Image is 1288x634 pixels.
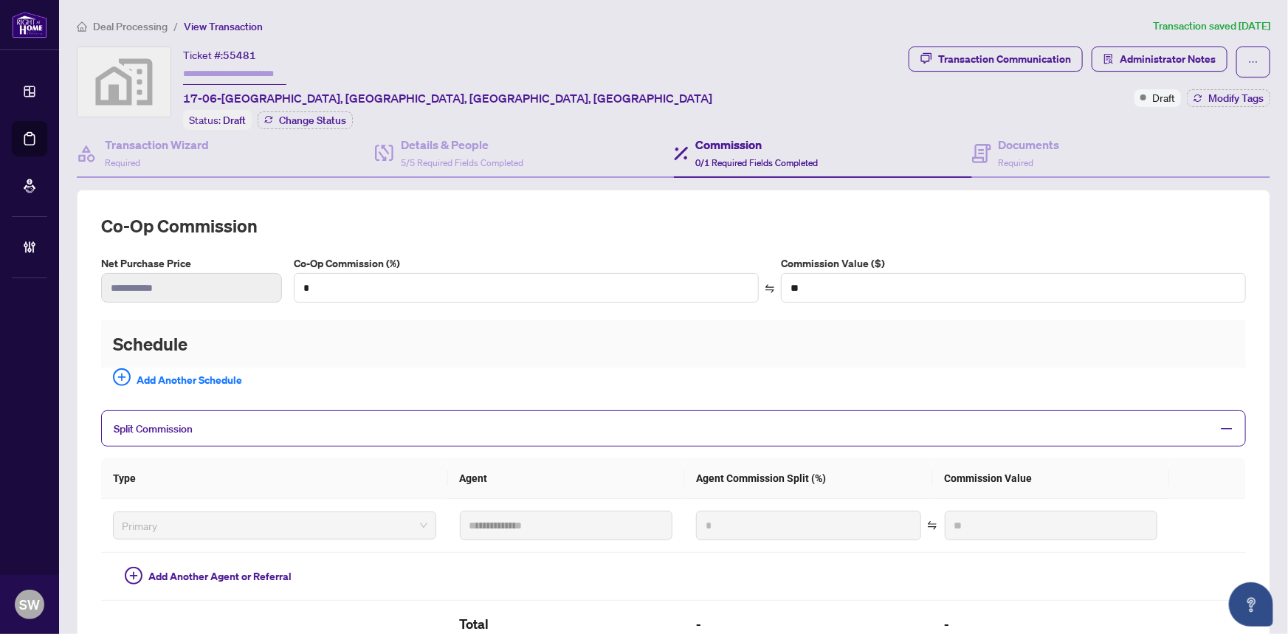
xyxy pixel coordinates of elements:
[781,255,1246,272] label: Commission Value ($)
[1120,47,1216,71] span: Administrator Notes
[999,157,1034,168] span: Required
[696,136,819,154] h4: Commission
[113,368,131,386] span: plus-circle
[184,20,263,33] span: View Transaction
[19,594,40,615] span: SW
[1248,57,1258,67] span: ellipsis
[448,458,685,499] th: Agent
[933,458,1170,499] th: Commission Value
[1220,422,1233,435] span: minus
[173,18,178,35] li: /
[684,458,933,499] th: Agent Commission Split (%)
[101,410,1246,447] div: Split Commission
[101,255,282,272] label: Net Purchase Price
[938,47,1071,71] div: Transaction Communication
[765,283,775,294] span: swap
[101,368,254,393] button: Add Another Schedule
[1092,46,1227,72] button: Administrator Notes
[258,111,353,129] button: Change Status
[1187,89,1270,107] button: Modify Tags
[223,114,246,127] span: Draft
[1152,89,1175,106] span: Draft
[1103,54,1114,64] span: solution
[1153,18,1270,35] article: Transaction saved [DATE]
[122,514,427,537] span: Primary
[113,565,303,588] button: Add Another Agent or Referral
[105,136,209,154] h4: Transaction Wizard
[294,255,759,272] label: Co-Op Commission (%)
[101,458,448,499] th: Type
[909,46,1083,72] button: Transaction Communication
[223,49,256,62] span: 55481
[401,157,523,168] span: 5/5 Required Fields Completed
[101,320,1246,368] h2: Schedule
[401,136,523,154] h4: Details & People
[183,89,712,107] span: 17-06-[GEOGRAPHIC_DATA], [GEOGRAPHIC_DATA], [GEOGRAPHIC_DATA], [GEOGRAPHIC_DATA]
[105,157,140,168] span: Required
[93,20,168,33] span: Deal Processing
[148,568,292,585] span: Add Another Agent or Referral
[999,136,1060,154] h4: Documents
[101,214,1246,238] h2: Co-op Commission
[78,47,171,117] img: svg%3e
[114,422,193,435] span: Split Commission
[279,115,346,125] span: Change Status
[1208,93,1264,103] span: Modify Tags
[137,368,242,392] span: Add Another Schedule
[125,567,142,585] span: plus-circle
[927,520,937,531] span: swap
[183,110,252,130] div: Status:
[183,46,256,63] div: Ticket #:
[696,157,819,168] span: 0/1 Required Fields Completed
[1229,582,1273,627] button: Open asap
[77,21,87,32] span: home
[12,11,47,38] img: logo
